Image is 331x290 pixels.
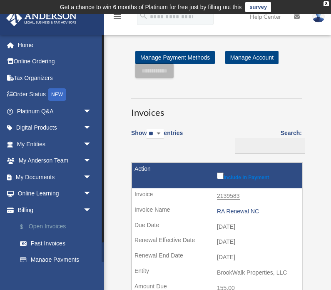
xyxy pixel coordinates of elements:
[6,169,104,185] a: My Documentsarrow_drop_down
[6,37,104,53] a: Home
[60,2,242,12] div: Get a chance to win 6 months of Platinum for free just by filling out this
[4,10,79,26] img: Anderson Advisors Platinum Portal
[6,53,104,70] a: Online Ordering
[139,11,148,20] i: search
[83,169,100,186] span: arrow_drop_down
[6,136,104,152] a: My Entitiesarrow_drop_down
[83,202,100,219] span: arrow_drop_down
[112,12,122,22] i: menu
[112,15,122,22] a: menu
[6,120,104,136] a: Digital Productsarrow_drop_down
[6,152,104,169] a: My Anderson Teamarrow_drop_down
[132,250,302,265] td: [DATE]
[48,88,66,101] div: NEW
[225,51,279,64] a: Manage Account
[6,103,104,120] a: Platinum Q&Aarrow_drop_down
[232,128,302,154] label: Search:
[312,10,325,22] img: User Pic
[135,51,215,64] a: Manage Payment Methods
[83,185,100,202] span: arrow_drop_down
[83,103,100,120] span: arrow_drop_down
[25,222,29,232] span: $
[131,98,302,119] h3: Invoices
[6,185,104,202] a: Online Learningarrow_drop_down
[217,208,298,215] div: RA Renewal NC
[131,128,183,147] label: Show entries
[217,172,224,179] input: Include in Payment
[132,219,302,235] td: [DATE]
[147,129,164,139] select: Showentries
[12,252,104,268] a: Manage Payments
[12,235,104,252] a: Past Invoices
[217,171,298,180] label: Include in Payment
[235,138,305,154] input: Search:
[324,1,329,6] div: close
[12,218,104,235] a: $Open Invoices
[6,202,104,218] a: Billingarrow_drop_down
[132,265,302,281] td: BrookWalk Properties, LLC
[83,120,100,137] span: arrow_drop_down
[6,70,104,86] a: Tax Organizers
[83,152,100,170] span: arrow_drop_down
[83,136,100,153] span: arrow_drop_down
[132,234,302,250] td: [DATE]
[245,2,271,12] a: survey
[6,86,104,103] a: Order StatusNEW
